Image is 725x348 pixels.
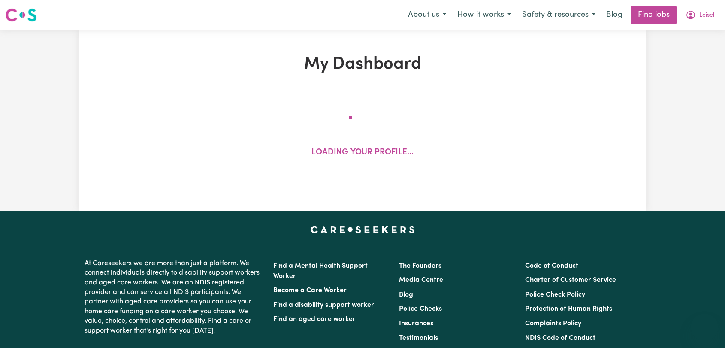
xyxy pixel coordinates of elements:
[5,7,37,23] img: Careseekers logo
[179,54,546,75] h1: My Dashboard
[525,335,595,342] a: NDIS Code of Conduct
[525,263,578,269] a: Code of Conduct
[402,6,452,24] button: About us
[452,6,517,24] button: How it works
[273,316,356,323] a: Find an aged care worker
[699,11,714,20] span: Leisel
[85,255,263,339] p: At Careseekers we are more than just a platform. We connect individuals directly to disability su...
[691,314,718,341] iframe: Button to launch messaging window
[273,287,347,294] a: Become a Care Worker
[680,6,720,24] button: My Account
[5,5,37,25] a: Careseekers logo
[399,263,441,269] a: The Founders
[273,302,374,309] a: Find a disability support worker
[525,320,581,327] a: Complaints Policy
[399,291,413,298] a: Blog
[525,306,612,312] a: Protection of Human Rights
[525,277,616,284] a: Charter of Customer Service
[399,306,442,312] a: Police Checks
[399,335,438,342] a: Testimonials
[525,291,585,298] a: Police Check Policy
[517,6,601,24] button: Safety & resources
[311,147,414,159] p: Loading your profile...
[399,320,433,327] a: Insurances
[399,277,443,284] a: Media Centre
[631,6,677,24] a: Find jobs
[311,226,415,233] a: Careseekers home page
[601,6,628,24] a: Blog
[273,263,368,280] a: Find a Mental Health Support Worker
